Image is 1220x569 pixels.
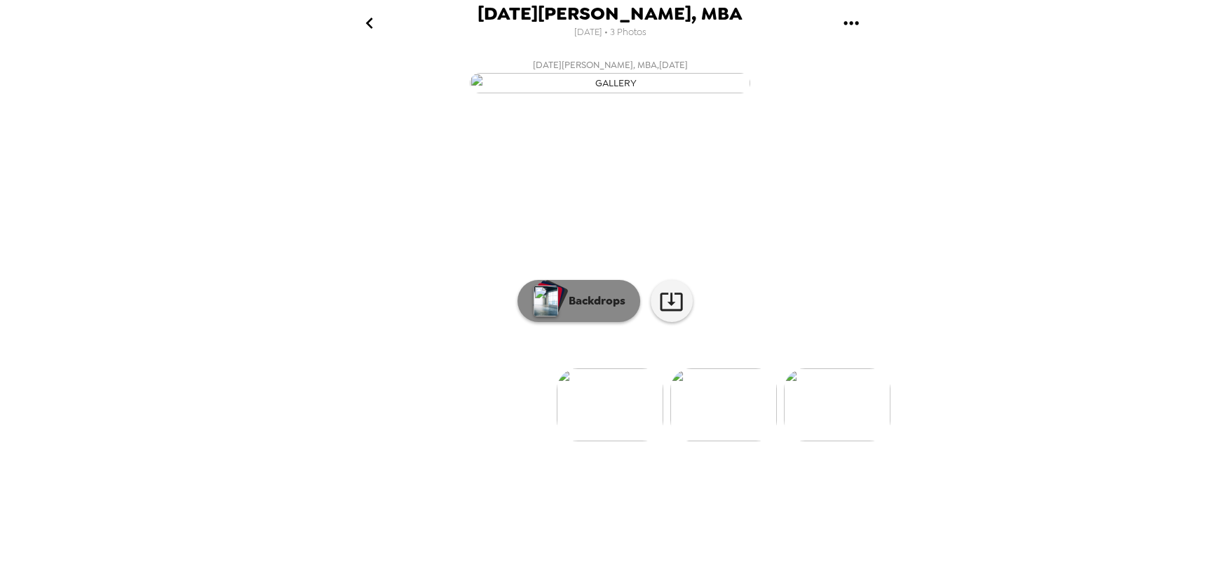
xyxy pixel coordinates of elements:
span: [DATE][PERSON_NAME], MBA [477,4,743,23]
button: [DATE][PERSON_NAME], MBA,[DATE] [330,53,890,98]
img: gallery [557,368,663,441]
span: [DATE][PERSON_NAME], MBA , [DATE] [533,57,688,73]
img: gallery [470,73,750,93]
img: gallery [670,368,777,441]
button: Backdrops [517,280,640,322]
p: Backdrops [562,293,625,309]
span: [DATE] • 3 Photos [574,23,646,42]
img: gallery [784,368,890,441]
